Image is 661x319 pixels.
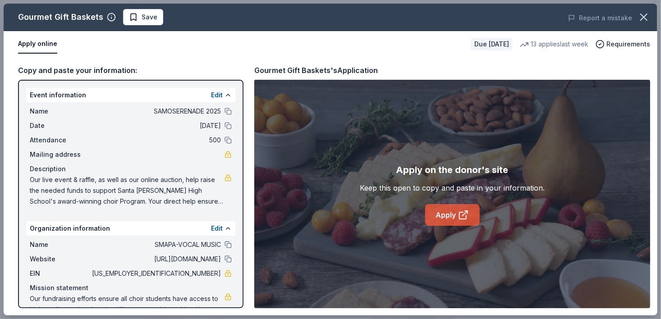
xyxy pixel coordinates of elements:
[90,135,221,146] span: 500
[606,39,650,50] span: Requirements
[568,13,632,23] button: Report a mistake
[30,239,90,250] span: Name
[26,221,235,236] div: Organization information
[123,9,163,25] button: Save
[18,10,103,24] div: Gourmet Gift Baskets
[30,283,232,293] div: Mission statement
[30,268,90,279] span: EIN
[142,12,157,23] span: Save
[30,106,90,117] span: Name
[26,88,235,102] div: Event information
[30,120,90,131] span: Date
[30,149,90,160] span: Mailing address
[90,254,221,264] span: [URL][DOMAIN_NAME]
[30,254,90,264] span: Website
[18,64,243,76] div: Copy and paste your information:
[360,182,545,193] div: Keep this open to copy and paste in your information.
[425,204,480,226] a: Apply
[90,268,221,279] span: [US_EMPLOYER_IDENTIFICATION_NUMBER]
[254,64,378,76] div: Gourmet Gift Baskets's Application
[471,38,513,50] div: Due [DATE]
[30,174,225,207] span: Our live event & raffle, as well as our online auction, help raise the needed funds to support Sa...
[30,164,232,174] div: Description
[18,35,57,54] button: Apply online
[90,106,221,117] span: SAMOSERENADE 2025
[396,163,509,177] div: Apply on the donor's site
[90,120,221,131] span: [DATE]
[596,39,650,50] button: Requirements
[520,39,588,50] div: 13 applies last week
[30,135,90,146] span: Attendance
[90,239,221,250] span: SMAPA-VOCAL MUSIC
[211,90,223,100] button: Edit
[211,223,223,234] button: Edit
